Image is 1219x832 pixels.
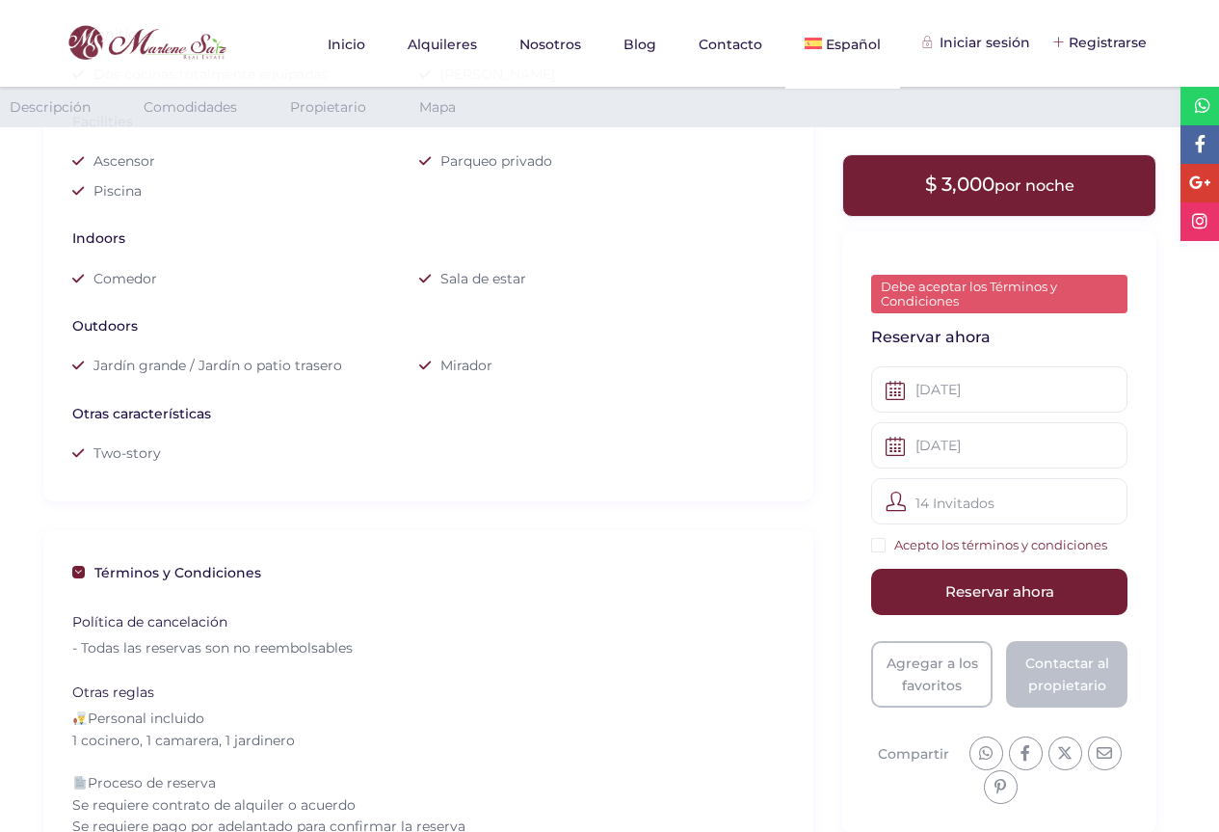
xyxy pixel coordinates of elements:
a: Términos y Condiciones [72,559,784,583]
div: Registrarse [1054,32,1147,53]
div: Otras características [72,403,765,424]
div: Sala de estar [419,264,766,293]
a: Descripción [10,96,91,118]
a: Acepto los términos y condiciones [894,537,1107,552]
span: Español [826,36,881,53]
div: Two-story [72,439,419,468]
input: Fecha de salida [871,422,1126,469]
div: Contactar al propietario [1006,641,1127,708]
span: Compartir [878,745,949,763]
div: Indoors [72,228,765,249]
div: Agregar a los favoritos [871,641,993,708]
div: Mirador [419,351,766,380]
div: Comedor [72,264,419,293]
span: por noche [994,176,1074,195]
div: $ 3,000 [842,154,1155,216]
img: 👨‍🍳 [73,711,87,725]
div: Ascensor [72,147,419,175]
div: Jardín grande / Jardín o patio trasero [72,351,419,380]
label: Política de cancelación [72,611,765,632]
h3: Reservar ahora [871,327,1126,347]
label: Otras reglas [72,682,765,703]
a: Comodidades [144,96,237,118]
div: Piscina [72,176,419,205]
input: Entrada [871,366,1126,413]
div: Parqueo privado [419,147,766,175]
div: Outdoors [72,315,765,336]
div: Debe aceptar los Términos y Condiciones [871,274,1126,312]
div: Iniciar sesión [925,32,1030,53]
div: - Todas las reservas son no reembolsables [72,593,784,663]
img: logo [39,20,231,66]
a: Mapa [419,96,456,118]
div: 14 Invitados [871,478,1126,524]
img: 📄 [73,776,87,790]
input: Reservar ahora [871,569,1126,615]
a: Propietario [290,96,366,118]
